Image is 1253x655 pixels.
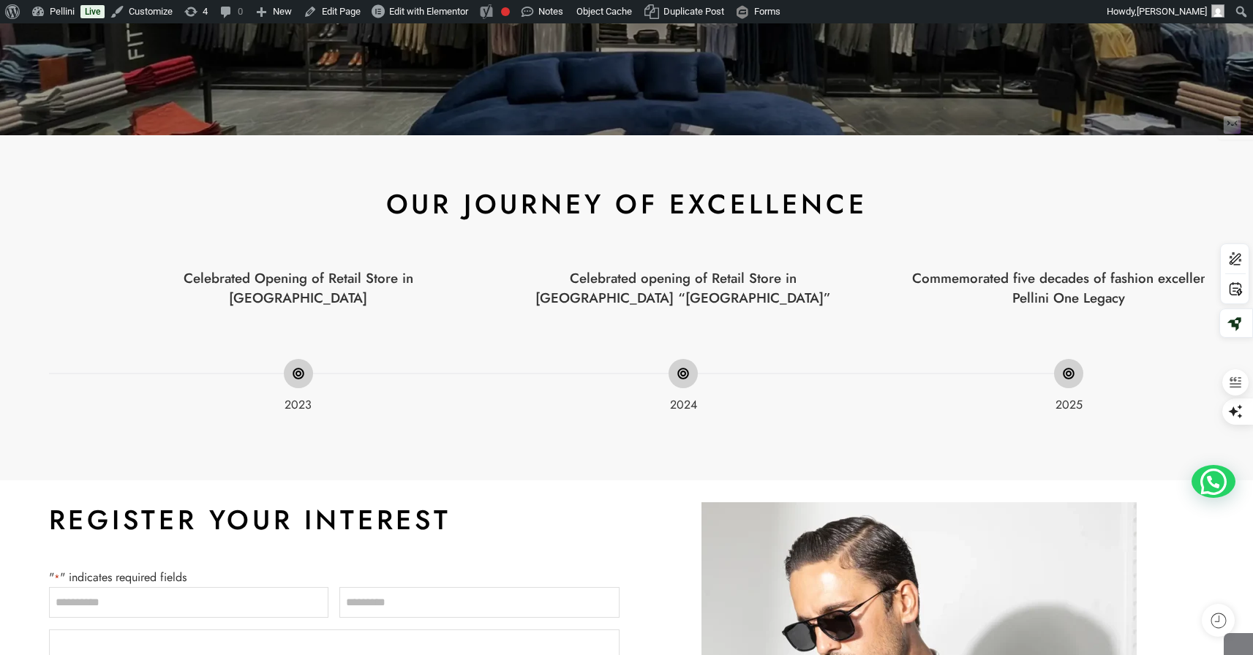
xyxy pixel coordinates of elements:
[80,5,105,18] a: Live
[524,269,843,308] h5: Celebrated opening of Retail Store in [GEOGRAPHIC_DATA] “[GEOGRAPHIC_DATA]”
[1137,6,1207,17] span: [PERSON_NAME]
[501,7,510,16] div: Focus keyphrase not set
[670,399,697,411] div: 2024
[1056,399,1083,411] div: 2025
[389,6,468,17] span: Edit with Elementor
[49,186,1205,222] h2: Our Journey of Excellence
[49,568,620,587] p: " " indicates required fields
[909,269,1229,308] h5: Commemorated five decades of fashion excellence. Pellini One Legacy
[49,502,620,537] h2: Register Your Interest
[285,399,312,411] div: 2023
[138,269,458,308] h5: Celebrated Opening of Retail Store in [GEOGRAPHIC_DATA]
